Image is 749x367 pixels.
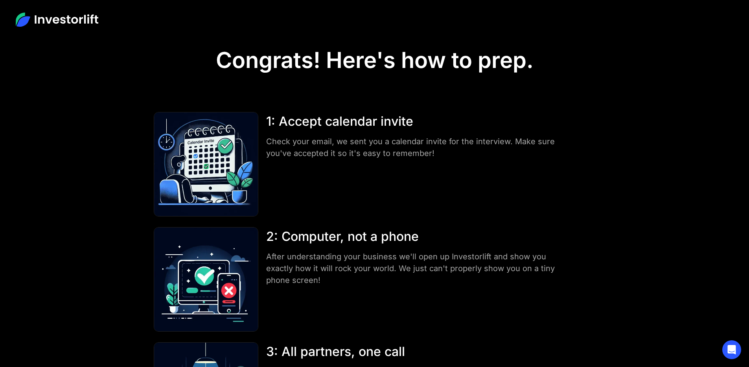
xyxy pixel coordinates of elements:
div: 3: All partners, one call [266,342,563,361]
div: 2: Computer, not a phone [266,227,563,246]
h1: Congrats! Here's how to prep. [216,47,534,73]
div: Check your email, we sent you a calendar invite for the interview. Make sure you've accepted it s... [266,136,563,159]
div: 1: Accept calendar invite [266,112,563,131]
div: Open Intercom Messenger [722,340,741,359]
div: After understanding your business we'll open up Investorlift and show you exactly how it will roc... [266,251,563,286]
